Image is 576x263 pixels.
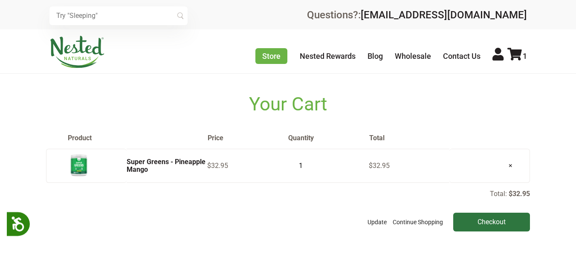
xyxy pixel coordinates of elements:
span: 1 [523,52,527,61]
a: Wholesale [395,52,431,61]
div: Questions?: [307,10,527,20]
a: [EMAIL_ADDRESS][DOMAIN_NAME] [361,9,527,21]
img: Nested Naturals [49,36,105,68]
span: $32.95 [207,162,228,170]
th: Quantity [288,134,368,142]
a: Contact Us [443,52,480,61]
div: Total: [46,189,530,231]
a: 1 [507,52,527,61]
th: Total [369,134,449,142]
a: Blog [368,52,383,61]
a: × [502,155,519,176]
a: Continue Shopping [391,213,445,231]
button: Update [365,213,389,231]
p: $32.95 [509,190,530,198]
a: Store [255,48,287,64]
input: overall type: UNKNOWN_TYPE html type: HTML_TYPE_UNSPECIFIED server type: SERVER_RESPONSE_PENDING ... [49,6,188,25]
img: Super Greens - Pineapple Mango - 30 Servings [68,153,90,177]
a: Nested Rewards [300,52,356,61]
th: Price [207,134,288,142]
a: Super Greens - Pineapple Mango [127,158,206,173]
th: Product [46,134,208,142]
span: $32.95 [369,162,390,170]
input: overall type: UNKNOWN_TYPE html type: HTML_TYPE_UNSPECIFIED server type: NO_SERVER_DATA heuristic... [288,160,309,172]
input: Checkout [453,213,530,231]
h1: Your Cart [46,93,530,115]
